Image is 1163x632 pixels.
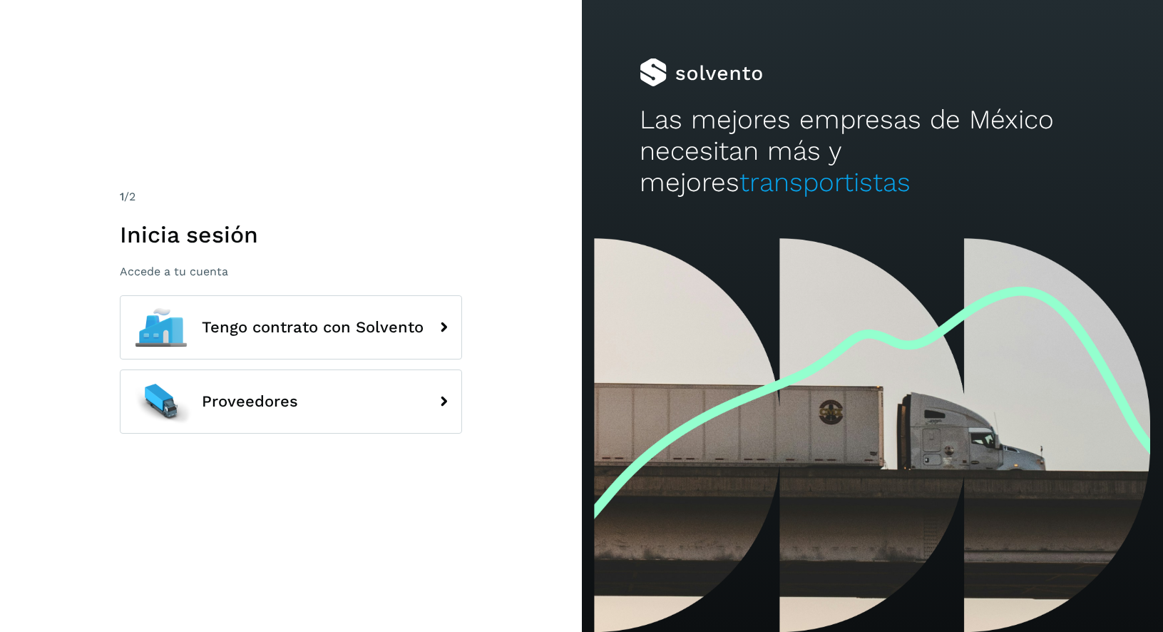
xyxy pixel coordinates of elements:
span: 1 [120,190,124,203]
div: /2 [120,188,462,205]
span: transportistas [739,167,911,198]
h1: Inicia sesión [120,221,462,248]
p: Accede a tu cuenta [120,265,462,278]
button: Proveedores [120,369,462,434]
span: Proveedores [202,393,298,410]
span: Tengo contrato con Solvento [202,319,424,336]
h2: Las mejores empresas de México necesitan más y mejores [640,104,1105,199]
button: Tengo contrato con Solvento [120,295,462,360]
